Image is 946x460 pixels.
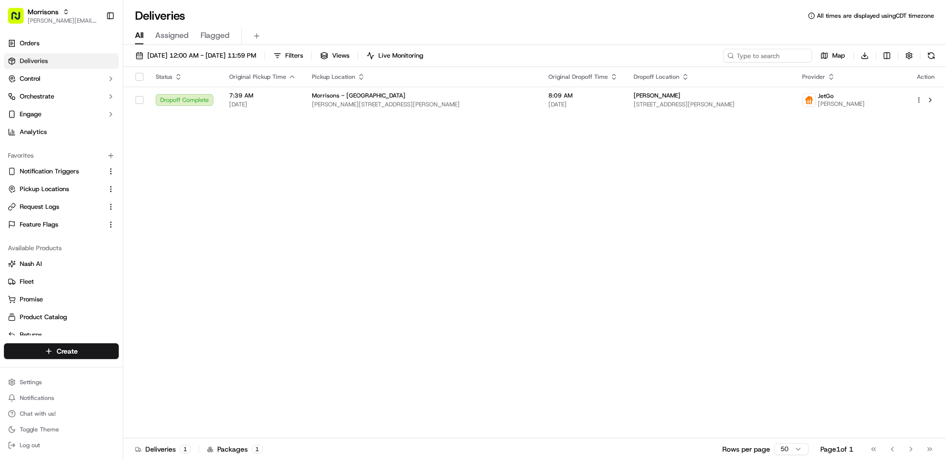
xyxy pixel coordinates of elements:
a: Analytics [4,124,119,140]
span: Toggle Theme [20,426,59,433]
span: 8:09 AM [548,92,618,99]
span: Create [57,346,78,356]
span: All times are displayed using CDT timezone [817,12,934,20]
div: Favorites [4,148,119,164]
button: Promise [4,292,119,307]
span: Filters [285,51,303,60]
a: Notification Triggers [8,167,103,176]
button: Orchestrate [4,89,119,104]
span: Status [156,73,172,81]
span: Original Dropoff Time [548,73,608,81]
a: Orders [4,35,119,51]
a: Request Logs [8,202,103,211]
div: Packages [207,444,263,454]
a: Nash AI [8,260,115,268]
span: Feature Flags [20,220,58,229]
span: [PERSON_NAME] [818,100,865,108]
button: Returns [4,327,119,343]
span: [DATE] [229,100,296,108]
button: Views [316,49,354,63]
a: Pickup Locations [8,185,103,194]
div: 1 [252,445,263,454]
span: Nash AI [20,260,42,268]
a: Deliveries [4,53,119,69]
span: Morrisons - [GEOGRAPHIC_DATA] [312,92,405,99]
button: Chat with us! [4,407,119,421]
a: Fleet [8,277,115,286]
span: Chat with us! [20,410,56,418]
span: [PERSON_NAME][STREET_ADDRESS][PERSON_NAME] [312,100,533,108]
span: Pickup Location [312,73,355,81]
img: justeat_logo.png [803,94,815,106]
span: Notification Triggers [20,167,79,176]
button: Toggle Theme [4,423,119,436]
span: JetGo [818,92,834,100]
a: Promise [8,295,115,304]
h1: Deliveries [135,8,185,24]
span: Flagged [201,30,230,41]
button: Refresh [924,49,938,63]
button: Morrisons [28,7,59,17]
span: 7:39 AM [229,92,296,99]
span: [DATE] [548,100,618,108]
button: Log out [4,438,119,452]
button: Engage [4,106,119,122]
button: Product Catalog [4,309,119,325]
span: Analytics [20,128,47,136]
span: Assigned [155,30,189,41]
a: Returns [8,330,115,339]
button: Nash AI [4,256,119,272]
span: Promise [20,295,43,304]
button: Live Monitoring [362,49,428,63]
button: Create [4,343,119,359]
div: Available Products [4,240,119,256]
span: [PERSON_NAME] [634,92,680,99]
span: Product Catalog [20,313,67,322]
span: Provider [802,73,825,81]
span: Settings [20,378,42,386]
span: Returns [20,330,42,339]
div: Action [915,73,936,81]
span: [STREET_ADDRESS][PERSON_NAME] [634,100,786,108]
button: [DATE] 12:00 AM - [DATE] 11:59 PM [131,49,261,63]
span: Request Logs [20,202,59,211]
input: Type to search [723,49,812,63]
button: Fleet [4,274,119,290]
div: 1 [180,445,191,454]
span: Fleet [20,277,34,286]
span: Map [832,51,845,60]
span: All [135,30,143,41]
span: [DATE] 12:00 AM - [DATE] 11:59 PM [147,51,256,60]
span: Orders [20,39,39,48]
button: Filters [269,49,307,63]
button: Settings [4,375,119,389]
span: Original Pickup Time [229,73,286,81]
p: Rows per page [722,444,770,454]
span: Notifications [20,394,54,402]
span: Dropoff Location [634,73,679,81]
button: Map [816,49,849,63]
span: Engage [20,110,41,119]
button: Notifications [4,391,119,405]
button: Control [4,71,119,87]
span: Pickup Locations [20,185,69,194]
div: Deliveries [135,444,191,454]
span: Live Monitoring [378,51,423,60]
div: Page 1 of 1 [820,444,853,454]
span: Deliveries [20,57,48,66]
a: Feature Flags [8,220,103,229]
button: Request Logs [4,199,119,215]
span: Log out [20,441,40,449]
button: Morrisons[PERSON_NAME][EMAIL_ADDRESS][DOMAIN_NAME] [4,4,102,28]
span: Control [20,74,40,83]
span: Views [332,51,349,60]
button: Pickup Locations [4,181,119,197]
button: [PERSON_NAME][EMAIL_ADDRESS][DOMAIN_NAME] [28,17,98,25]
button: Notification Triggers [4,164,119,179]
span: Orchestrate [20,92,54,101]
a: Product Catalog [8,313,115,322]
button: Feature Flags [4,217,119,232]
